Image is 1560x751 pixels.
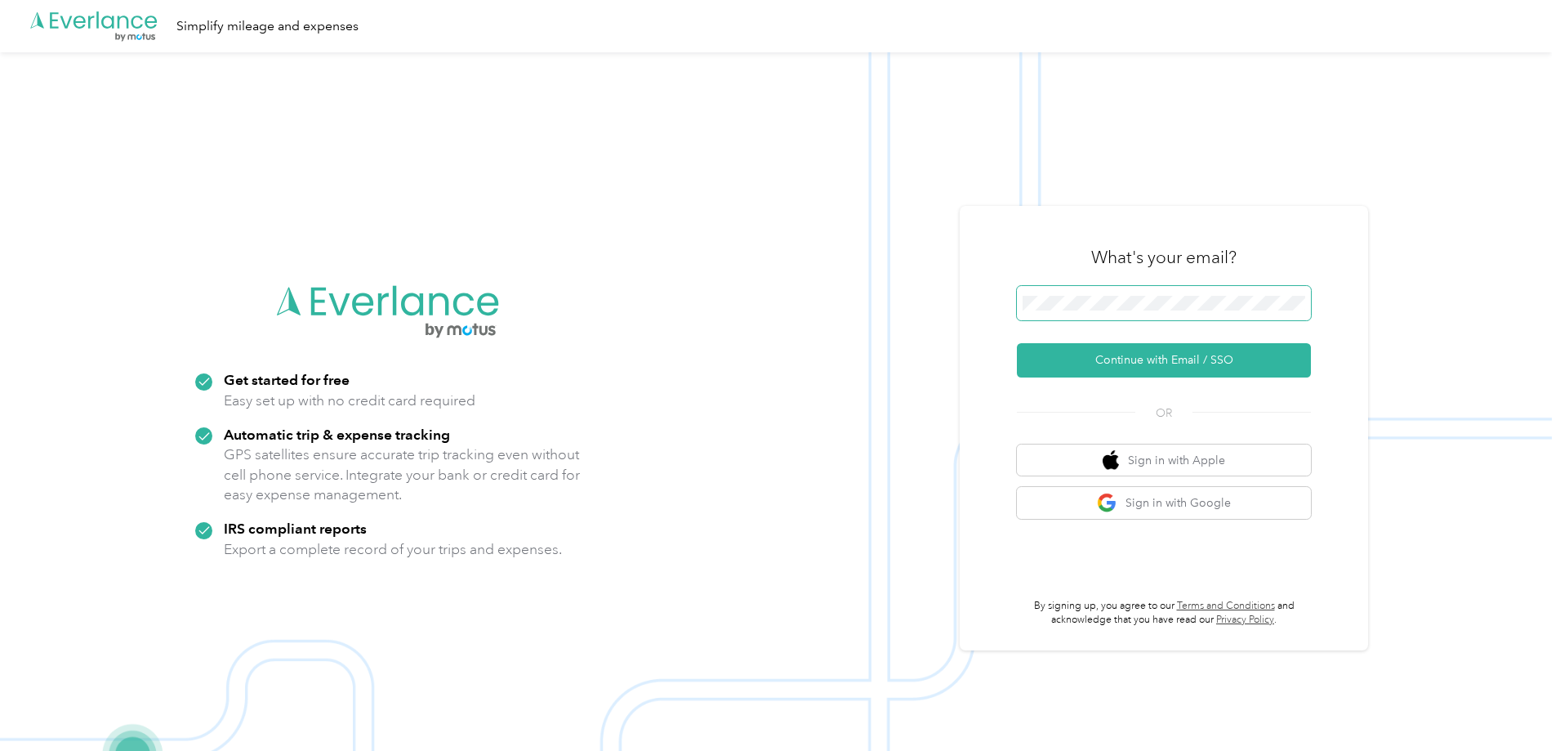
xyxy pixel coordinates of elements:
[1216,614,1274,626] a: Privacy Policy
[224,539,562,560] p: Export a complete record of your trips and expenses.
[1177,600,1275,612] a: Terms and Conditions
[1017,343,1311,378] button: Continue with Email / SSO
[224,371,350,388] strong: Get started for free
[1135,405,1192,422] span: OR
[1017,599,1311,628] p: By signing up, you agree to our and acknowledge that you have read our .
[1017,445,1311,476] button: apple logoSign in with Apple
[1103,450,1119,471] img: apple logo
[1091,246,1237,269] h3: What's your email?
[224,520,367,537] strong: IRS compliant reports
[224,445,581,505] p: GPS satellites ensure accurate trip tracking even without cell phone service. Integrate your bank...
[176,16,359,37] div: Simplify mileage and expenses
[224,426,450,443] strong: Automatic trip & expense tracking
[1097,493,1117,513] img: google logo
[1017,487,1311,519] button: google logoSign in with Google
[224,391,475,411] p: Easy set up with no credit card required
